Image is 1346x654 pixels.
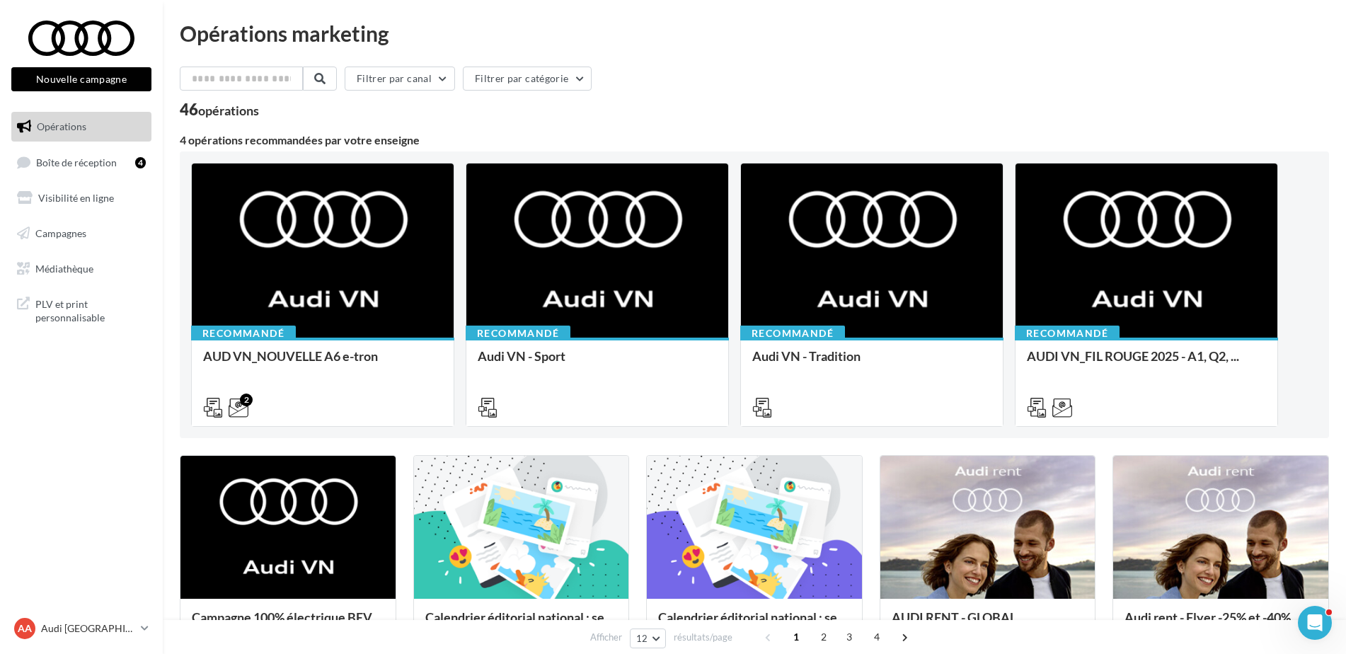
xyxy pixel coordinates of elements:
span: 4 [865,626,888,648]
span: Calendrier éditorial national : se... [658,609,846,625]
div: 4 opérations recommandées par votre enseigne [180,134,1329,146]
a: Campagnes [8,219,154,248]
div: Recommandé [1015,326,1120,341]
span: Calendrier éditorial national : se... [425,609,613,625]
div: Recommandé [740,326,845,341]
span: Audi VN - Tradition [752,348,861,364]
a: Médiathèque [8,254,154,284]
div: 46 [180,102,259,117]
a: PLV et print personnalisable [8,289,154,331]
span: AUD VN_NOUVELLE A6 e-tron [203,348,378,364]
button: 12 [630,629,666,648]
span: 1 [785,626,807,648]
span: Opérations [37,120,86,132]
span: Médiathèque [35,262,93,274]
div: Recommandé [466,326,570,341]
span: Visibilité en ligne [38,192,114,204]
span: 2 [812,626,835,648]
iframe: Intercom live chat [1298,606,1332,640]
a: Opérations [8,112,154,142]
span: Audi VN - Sport [478,348,565,364]
span: AUDI RENT - GLOBAL [892,609,1016,625]
span: Campagnes [35,227,86,239]
span: résultats/page [674,631,732,644]
a: AA Audi [GEOGRAPHIC_DATA] [11,615,151,642]
p: Audi [GEOGRAPHIC_DATA] [41,621,135,636]
button: Filtrer par catégorie [463,67,592,91]
a: Boîte de réception4 [8,147,154,178]
span: Boîte de réception [36,156,117,168]
span: Audi rent - Flyer -25% et -40% [1124,609,1291,625]
div: 2 [240,394,253,406]
button: Filtrer par canal [345,67,455,91]
span: 12 [636,633,648,644]
div: Recommandé [191,326,296,341]
div: Opérations marketing [180,23,1329,44]
span: Afficher [590,631,622,644]
span: PLV et print personnalisable [35,294,146,325]
button: Nouvelle campagne [11,67,151,91]
a: Visibilité en ligne [8,183,154,213]
span: 3 [838,626,861,648]
span: AUDI VN_FIL ROUGE 2025 - A1, Q2, ... [1027,348,1239,364]
div: opérations [198,104,259,117]
div: 4 [135,157,146,168]
span: AA [18,621,32,636]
